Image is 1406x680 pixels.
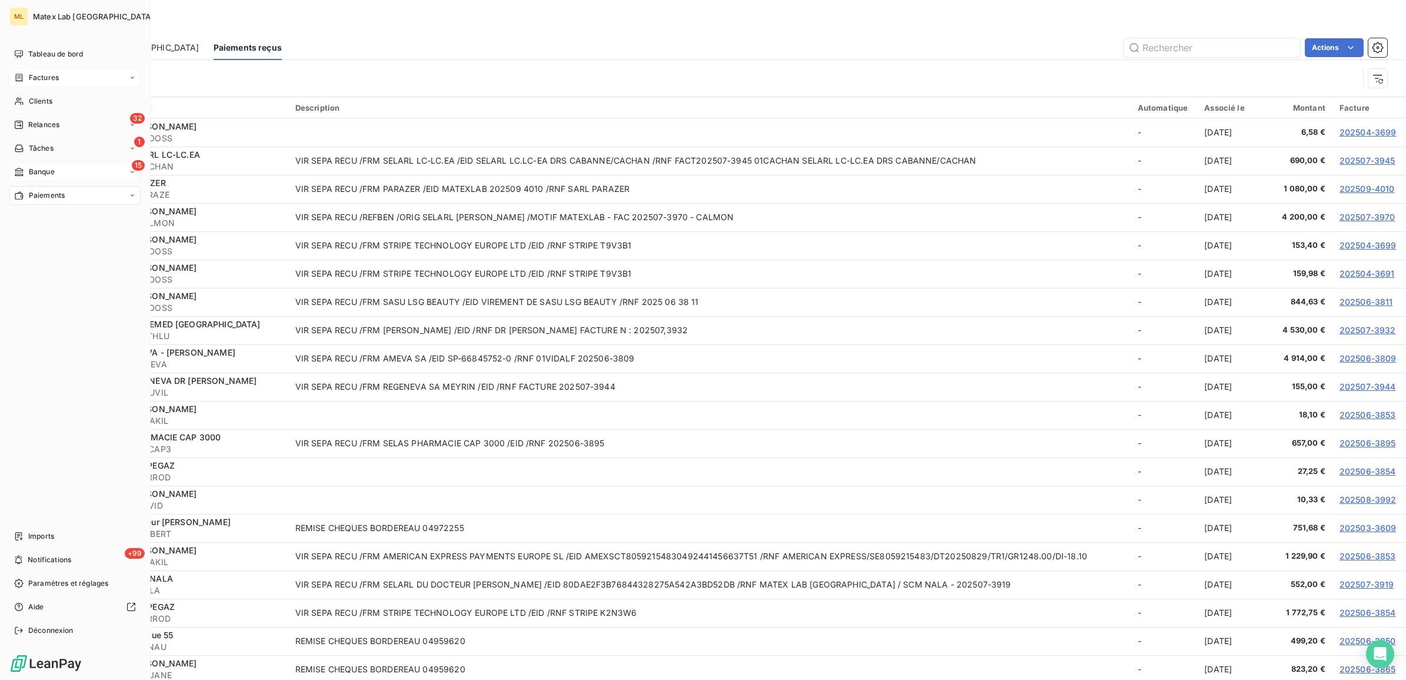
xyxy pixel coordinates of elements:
[33,12,154,21] span: Matex Lab [GEOGRAPHIC_DATA]
[128,347,235,357] span: AMEVA - [PERSON_NAME]
[1197,316,1268,344] td: [DATE]
[288,260,1131,288] td: VIR SEPA RECU /FRM STRIPE TECHNOLOGY EUROPE LTD /EID /RNF STRIPE T9V3B1
[9,598,141,616] a: Aide
[9,7,28,26] div: ML
[1275,522,1325,534] span: 751,68 €
[1340,155,1395,165] a: 202507-3945
[288,542,1131,570] td: VIR SEPA RECU /FRM AMERICAN EXPRESS PAYMENTS EUROPE SL /EID AMEXSCT80592154830492441456637T51 /RN...
[128,121,197,131] span: [PERSON_NAME]
[1131,203,1198,231] td: -
[128,302,281,314] span: 01PODOSS
[1275,494,1325,506] span: 10,33 €
[1131,599,1198,627] td: -
[28,120,59,130] span: Relances
[128,234,197,244] span: [PERSON_NAME]
[1366,640,1394,668] div: Open Intercom Messenger
[1131,260,1198,288] td: -
[1340,410,1396,420] a: 202506-3853
[1197,175,1268,203] td: [DATE]
[1197,542,1268,570] td: [DATE]
[1131,316,1198,344] td: -
[1275,579,1325,591] span: 552,00 €
[28,602,44,612] span: Aide
[1275,550,1325,562] span: 1 229,90 €
[1197,288,1268,316] td: [DATE]
[1138,103,1191,112] div: Automatique
[128,443,281,455] span: 01PHCAP3
[134,137,145,147] span: 1
[1131,231,1198,260] td: -
[130,113,145,124] span: 32
[288,344,1131,373] td: VIR SEPA RECU /FRM AMEVA SA /EID SP-66845752-0 /RNF 01VIDALF 202506-3809
[1131,344,1198,373] td: -
[288,514,1131,542] td: REMISE CHEQUES BORDEREAU 04972255
[1131,514,1198,542] td: -
[29,167,55,177] span: Banque
[29,96,52,107] span: Clients
[1131,486,1198,514] td: -
[128,359,281,370] span: 01AMEVA
[128,274,281,286] span: 01PODOSS
[1275,437,1325,449] span: 657,00 €
[128,291,197,301] span: [PERSON_NAME]
[128,150,200,160] span: SELARL LC-LC.EA
[29,190,65,201] span: Paiements
[1275,103,1325,112] div: Montant
[1340,240,1397,250] a: 202504-3699
[1131,627,1198,655] td: -
[1340,579,1394,589] a: 202507-3919
[1340,438,1396,448] a: 202506-3895
[128,376,257,386] span: REGENEVA DR [PERSON_NAME]
[128,206,197,216] span: [PERSON_NAME]
[128,472,281,483] span: 01PERROD
[128,658,197,668] span: [PERSON_NAME]
[1275,296,1325,308] span: 844,63 €
[1197,147,1268,175] td: [DATE]
[1340,551,1396,561] a: 202506-3853
[9,654,82,673] img: Logo LeanPay
[288,147,1131,175] td: VIR SEPA RECU /FRM SELARL LC-LC.EA /EID SELARL LC.LC-EA DRS CABANNE/CACHAN /RNF FACT202507-3945 0...
[1197,429,1268,457] td: [DATE]
[28,578,108,589] span: Paramètres et réglages
[128,556,281,568] span: 01OUAKIL
[28,49,83,59] span: Tableau de bord
[128,103,281,112] div: Client
[1340,297,1393,307] a: 202506-3811
[1131,542,1198,570] td: -
[128,641,281,653] span: 01HENAU
[288,288,1131,316] td: VIR SEPA RECU /FRM SASU LSG BEAUTY /EID VIREMENT DE SASU LSG BEAUTY /RNF 2025 06 38 11
[128,432,221,442] span: PHARMACIE CAP 3000
[1131,457,1198,486] td: -
[128,585,281,596] span: 01NALA
[1197,373,1268,401] td: [DATE]
[214,42,282,54] span: Paiements reçus
[288,316,1131,344] td: VIR SEPA RECU /FRM [PERSON_NAME] /EID /RNF DR [PERSON_NAME] FACTURE N : 202507,3932
[288,599,1131,627] td: VIR SEPA RECU /FRM STRIPE TECHNOLOGY EUROPE LTD /EID /RNF STRIPE K2N3W6
[1197,118,1268,147] td: [DATE]
[1340,353,1397,363] a: 202506-3809
[29,72,59,83] span: Factures
[1340,103,1399,112] div: Facture
[1197,203,1268,231] td: [DATE]
[1124,38,1300,57] input: Rechercher
[128,246,281,257] span: 01PODOSS
[128,263,197,273] span: [PERSON_NAME]
[288,429,1131,457] td: VIR SEPA RECU /FRM SELAS PHARMACIE CAP 3000 /EID /RNF 202506-3895
[1131,401,1198,429] td: -
[1197,599,1268,627] td: [DATE]
[288,203,1131,231] td: VIR SEPA RECU /REFBEN /ORIG SELARL [PERSON_NAME] /MOTIF MATEXLAB - FAC 202507-3970 - CALMON
[1340,382,1396,392] a: 202507-3944
[128,387,281,399] span: 01DAUVIL
[132,160,145,171] span: 15
[128,545,197,555] span: [PERSON_NAME]
[128,613,281,625] span: 01PERROD
[128,217,281,229] span: 01CALMON
[1197,457,1268,486] td: [DATE]
[1275,155,1325,167] span: 690,00 €
[1275,324,1325,336] span: 4 530,00 €
[1197,260,1268,288] td: [DATE]
[1197,514,1268,542] td: [DATE]
[1340,184,1395,194] a: 202509-4010
[1340,608,1396,618] a: 202506-3854
[128,500,281,512] span: 01DAVID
